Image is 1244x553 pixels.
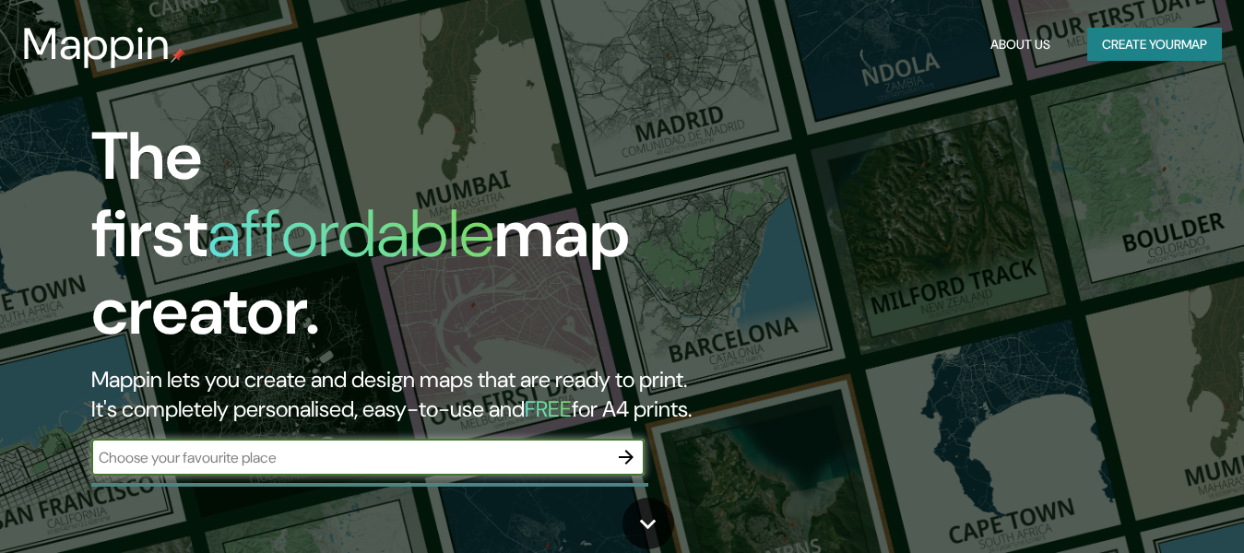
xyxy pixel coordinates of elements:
h5: FREE [525,394,572,423]
button: About Us [983,28,1058,62]
h3: Mappin [22,18,171,70]
input: Choose your favourite place [91,447,608,468]
button: Create yourmap [1087,28,1222,62]
img: mappin-pin [171,48,185,63]
h2: Mappin lets you create and design maps that are ready to print. It's completely personalised, eas... [91,365,714,424]
h1: affordable [207,191,494,276]
h1: The first map creator. [91,118,714,365]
